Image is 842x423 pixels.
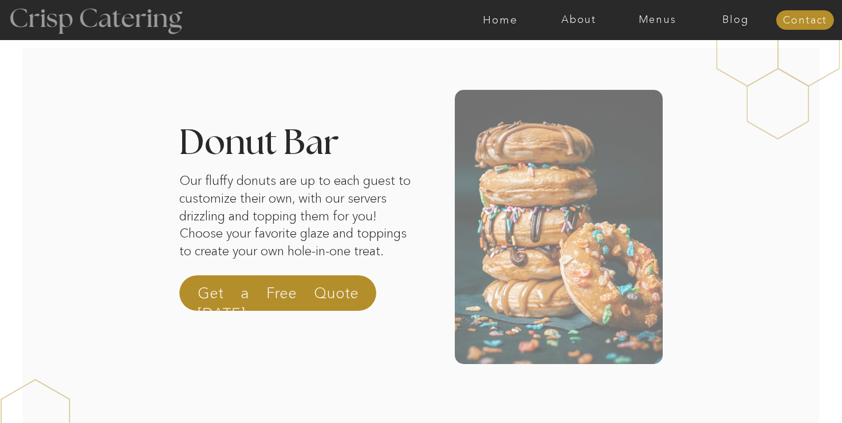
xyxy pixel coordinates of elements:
[179,172,421,262] p: Our fluffy donuts are up to each guest to customize their own, with our servers drizzling and top...
[198,283,359,310] a: Get a Free Quote [DATE]
[776,15,834,26] a: Contact
[697,14,775,26] a: Blog
[179,126,439,157] h2: Donut Bar
[618,14,697,26] a: Menus
[461,14,540,26] a: Home
[540,14,618,26] a: About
